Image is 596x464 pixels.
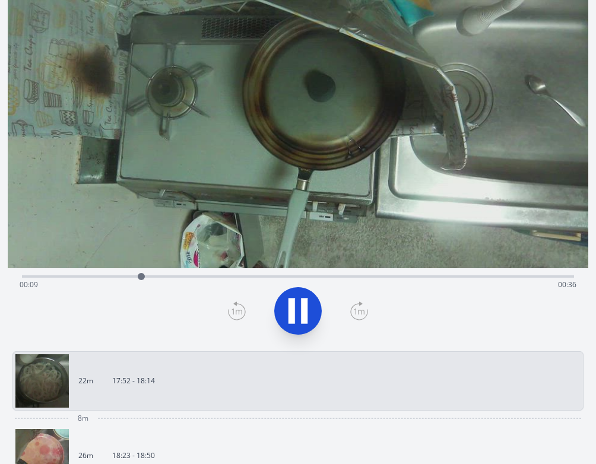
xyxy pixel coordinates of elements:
[558,279,576,290] span: 00:36
[112,451,155,460] p: 18:23 - 18:50
[78,376,93,386] p: 22m
[78,451,93,460] p: 26m
[15,354,69,408] img: 250926085342_thumb.jpeg
[112,376,155,386] p: 17:52 - 18:14
[20,279,38,290] span: 00:09
[78,414,88,423] span: 8m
